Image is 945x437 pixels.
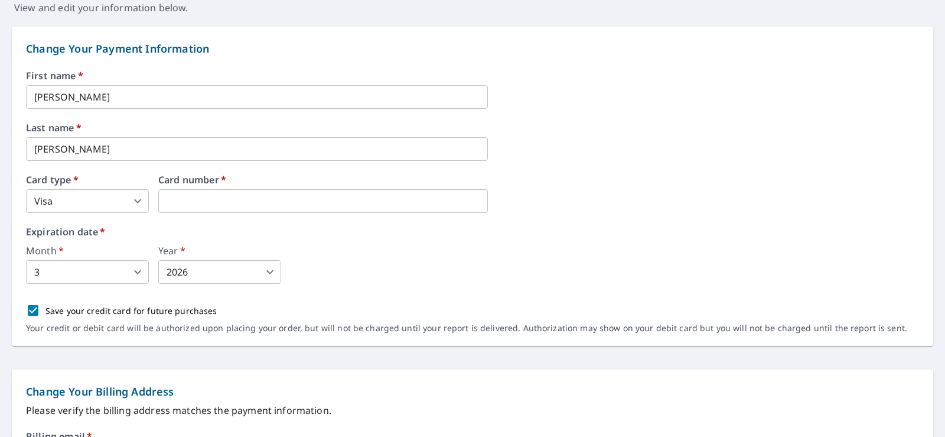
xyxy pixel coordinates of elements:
label: Month [26,246,149,255]
p: Your credit or debit card will be authorized upon placing your order, but will not be charged unt... [26,323,907,334]
div: 3 [26,260,149,284]
label: Expiration date [26,227,919,237]
div: Visa [26,189,149,213]
label: Card type [26,175,149,184]
label: Year [158,246,281,255]
p: Change Your Payment Information [26,41,919,57]
p: Save your credit card for future purchases [45,305,217,317]
label: Last name [26,123,919,132]
div: 2026 [158,260,281,284]
label: First name [26,71,919,80]
label: Card number [158,175,488,184]
p: Please verify the billing address matches the payment information. [26,403,919,417]
iframe: secure payment field [158,189,488,213]
p: Change Your Billing Address [26,384,919,400]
